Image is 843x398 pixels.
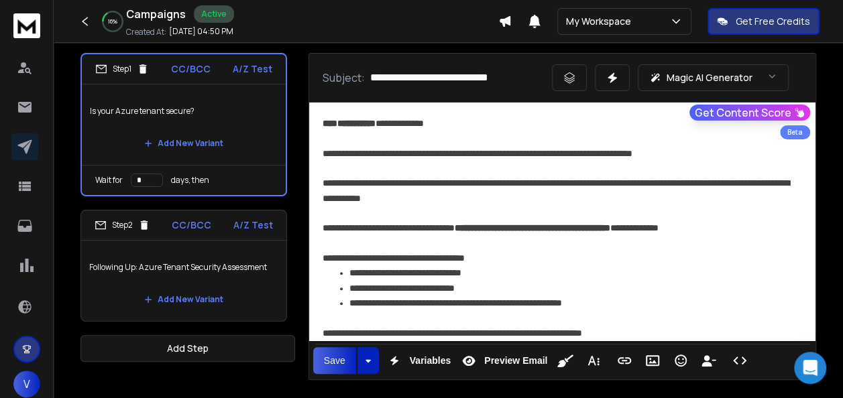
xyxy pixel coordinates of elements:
[794,352,826,384] div: Open Intercom Messenger
[169,26,233,37] p: [DATE] 04:50 PM
[233,218,273,232] p: A/Z Test
[90,92,278,130] p: Is your Azure tenant secure?
[171,175,209,186] p: days, then
[736,15,810,28] p: Get Free Credits
[323,70,365,86] p: Subject:
[667,71,752,84] p: Magic AI Generator
[95,175,123,186] p: Wait for
[708,8,820,35] button: Get Free Credits
[89,249,278,286] p: Following Up: Azure Tenant Security Assessment
[13,13,40,38] img: logo
[640,347,665,374] button: Insert Image (Ctrl+P)
[638,64,789,91] button: Magic AI Generator
[95,63,149,75] div: Step 1
[13,371,40,397] button: V
[80,53,287,196] li: Step1CC/BCCA/Z TestIs your Azure tenant secure?Add New VariantWait fordays, then
[612,347,637,374] button: Insert Link (Ctrl+K)
[133,130,234,157] button: Add New Variant
[108,17,117,25] p: 16 %
[482,355,550,367] span: Preview Email
[194,5,234,23] div: Active
[566,15,636,28] p: My Workspace
[171,62,211,76] p: CC/BCC
[668,347,693,374] button: Emoticons
[780,125,810,139] div: Beta
[133,286,234,313] button: Add New Variant
[95,219,150,231] div: Step 2
[382,347,454,374] button: Variables
[407,355,454,367] span: Variables
[126,27,166,38] p: Created At:
[233,62,272,76] p: A/Z Test
[313,347,356,374] button: Save
[80,335,295,362] button: Add Step
[126,6,186,22] h1: Campaigns
[172,218,211,232] p: CC/BCC
[456,347,550,374] button: Preview Email
[696,347,722,374] button: Insert Unsubscribe Link
[553,347,578,374] button: Clean HTML
[80,210,287,322] li: Step2CC/BCCA/Z TestFollowing Up: Azure Tenant Security AssessmentAdd New Variant
[727,347,752,374] button: Code View
[581,347,606,374] button: More Text
[689,105,810,121] button: Get Content Score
